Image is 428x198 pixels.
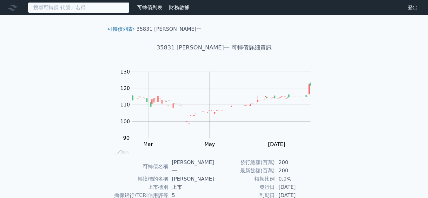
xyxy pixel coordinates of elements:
[275,175,318,183] td: 0.0%
[275,158,318,167] td: 200
[102,43,326,52] h1: 35831 [PERSON_NAME]一 可轉債詳細資訊
[123,135,129,141] tspan: 90
[120,69,130,75] tspan: 130
[108,26,133,32] a: 可轉債列表
[28,2,129,13] input: 搜尋可轉債 代號／名稱
[110,175,168,183] td: 轉換標的名稱
[168,183,214,191] td: 上市
[204,141,215,147] tspan: May
[110,158,168,175] td: 可轉債名稱
[108,25,135,33] li: ›
[169,4,189,10] a: 財務數據
[120,118,130,125] tspan: 100
[268,141,285,147] tspan: [DATE]
[120,85,130,91] tspan: 120
[168,158,214,175] td: [PERSON_NAME]一
[168,175,214,183] td: [PERSON_NAME]
[110,183,168,191] td: 上市櫃別
[275,167,318,175] td: 200
[403,3,423,13] a: 登出
[214,167,275,175] td: 最新餘額(百萬)
[214,158,275,167] td: 發行總額(百萬)
[143,141,153,147] tspan: Mar
[275,183,318,191] td: [DATE]
[214,175,275,183] td: 轉換比例
[137,4,162,10] a: 可轉債列表
[214,183,275,191] td: 發行日
[117,69,320,161] g: Chart
[136,25,201,33] li: 35831 [PERSON_NAME]一
[120,102,130,108] tspan: 110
